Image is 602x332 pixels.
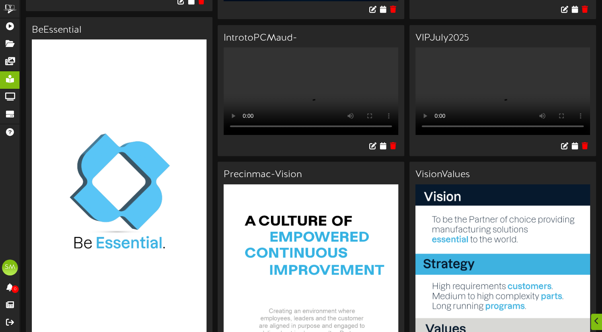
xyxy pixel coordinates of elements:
video: Your browser does not support HTML5 video. [415,47,590,135]
h3: VisionValues [415,170,590,180]
span: 0 [12,285,19,293]
video: Your browser does not support HTML5 video. [224,47,398,135]
h3: VIPJuly2025 [415,33,590,43]
h3: BeEssential [32,25,207,35]
h3: Precinmac-Vision [224,170,398,180]
h3: IntrotoPCMaud- [224,33,398,43]
div: SM [2,260,18,275]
